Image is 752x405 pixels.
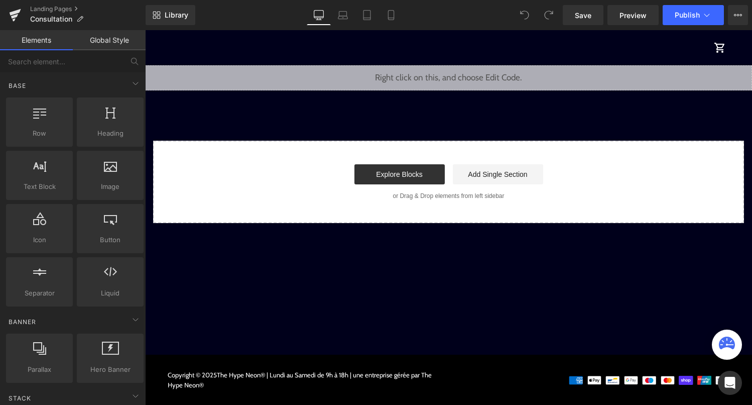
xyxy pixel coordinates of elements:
span: Publish [675,11,700,19]
img: tab_domain_overview_orange.svg [42,58,50,66]
a: Desktop [307,5,331,25]
span: Separator [9,288,70,298]
span: Base [8,81,27,90]
span: Image [80,181,141,192]
a: Panier [565,8,585,28]
button: Undo [515,5,535,25]
a: New Library [146,5,195,25]
a: The Hype Neon® [72,341,120,349]
a: Landing Pages [30,5,146,13]
span: Button [80,235,141,245]
img: tab_keywords_by_traffic_grey.svg [115,58,123,66]
img: logo_orange.svg [16,16,24,24]
span: Parallax [9,364,70,375]
button: Redo [539,5,559,25]
span: Preview [619,10,647,21]
span: Consultation [30,15,72,23]
a: Preview [607,5,659,25]
a: Mobile [379,5,403,25]
button: Publish [663,5,724,25]
a: Explore Blocks [209,134,300,154]
span: Text Block [9,181,70,192]
span: | une entreprise gérée par The Hype Neon® [23,341,287,359]
button: More [728,5,748,25]
span: Stack [8,393,32,403]
span: shopping_cart [569,12,581,24]
div: Domaine [53,59,77,66]
div: Open Intercom Messenger [718,371,742,395]
div: Domaine: [DOMAIN_NAME] [26,26,113,34]
div: v 4.0.25 [28,16,49,24]
span: Hero Banner [80,364,141,375]
span: Library [165,11,188,20]
span: Row [9,128,70,139]
div: Mots-clés [127,59,152,66]
a: Add Single Section [308,134,398,154]
span: Copyright © 2025 [23,341,120,349]
a: Laptop [331,5,355,25]
span: Liquid [80,288,141,298]
span: Save [575,10,591,21]
span: | Lundi au Samedi de 9h à 18h [121,341,203,349]
span: Icon [9,235,70,245]
span: Banner [8,317,37,327]
a: Global Style [73,30,146,50]
img: website_grey.svg [16,26,24,34]
span: Heading [80,128,141,139]
p: or Drag & Drop elements from left sidebar [24,162,583,169]
a: Tablet [355,5,379,25]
